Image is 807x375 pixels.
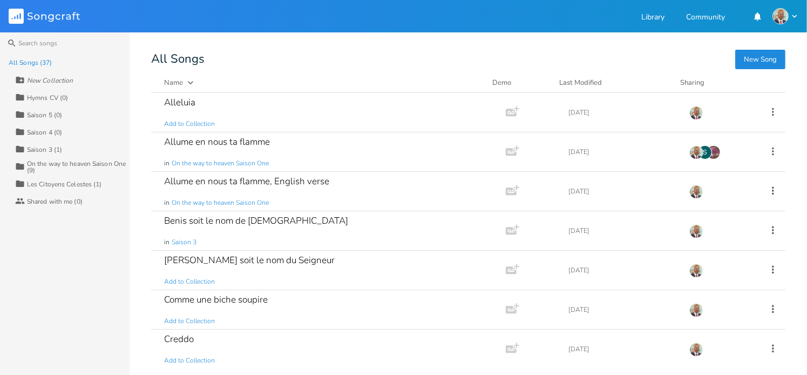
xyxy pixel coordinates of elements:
[164,159,169,168] span: in
[689,264,703,278] img: NODJIBEYE CHERUBIN
[568,267,676,273] div: [DATE]
[568,306,676,313] div: [DATE]
[164,238,169,247] span: in
[164,256,335,265] div: [PERSON_NAME] soit le nom du Seigneur
[680,77,745,88] div: Sharing
[172,159,269,168] span: On the way to heaven Saison One
[164,317,215,326] span: Add to Collection
[164,119,215,129] span: Add to Collection
[151,54,785,64] div: All Songs
[689,303,703,317] img: NODJIBEYE CHERUBIN
[27,95,68,101] div: Hymns CV (0)
[9,59,52,66] div: All Songs (37)
[568,149,676,155] div: [DATE]
[27,112,62,118] div: Saison 5 (0)
[698,145,712,159] div: songkraft
[27,146,62,153] div: Saison 3 (1)
[164,137,270,146] div: Allume en nous ta flamme
[164,77,479,88] button: Name
[164,198,169,207] span: in
[164,334,194,344] div: Creddo
[164,216,348,225] div: Benis soit le nom de [DEMOGRAPHIC_DATA]
[172,198,269,207] span: On the way to heaven Saison One
[689,224,703,238] img: NODJIBEYE CHERUBIN
[686,14,725,23] a: Community
[559,78,602,88] div: Last Modified
[164,277,215,286] span: Add to Collection
[568,227,676,234] div: [DATE]
[27,129,62,136] div: Saison 4 (0)
[568,346,676,352] div: [DATE]
[164,295,268,304] div: Comme une biche soupire
[492,77,546,88] div: Demo
[559,77,667,88] button: Last Modified
[772,8,789,24] img: NODJIBEYE CHERUBIN
[568,188,676,195] div: [DATE]
[707,145,721,159] img: leann elephant
[27,77,73,84] div: New Collection
[641,14,664,23] a: Library
[164,356,215,365] span: Add to Collection
[164,78,183,88] div: Name
[27,160,130,173] div: On the way to heaven Saison One (9)
[689,106,703,120] img: NODJIBEYE CHERUBIN
[164,177,329,186] div: Allume en nous ta flamme, English verse
[27,181,102,188] div: Les Citoyens Celestes (1)
[172,238,196,247] span: Saison 3
[27,198,83,205] div: Shared with me (0)
[689,145,703,159] img: NODJIBEYE CHERUBIN
[568,109,676,116] div: [DATE]
[164,98,195,107] div: Alleluia
[689,185,703,199] img: NODJIBEYE CHERUBIN
[735,50,785,69] button: New Song
[689,343,703,357] img: NODJIBEYE CHERUBIN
